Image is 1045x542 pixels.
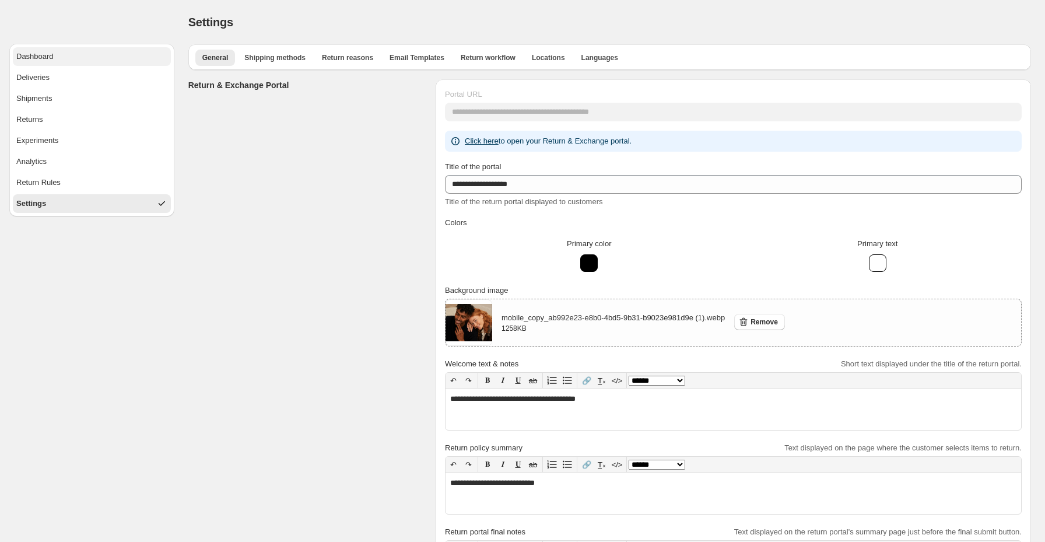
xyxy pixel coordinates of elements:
[13,194,171,213] button: Settings
[502,324,725,333] p: 1258 KB
[16,93,52,104] div: Shipments
[446,457,461,472] button: ↶
[445,527,525,536] span: Return portal final notes
[609,457,625,472] button: </>
[594,373,609,388] button: T̲ₓ
[13,47,171,66] button: Dashboard
[445,286,508,295] span: Background image
[579,457,594,472] button: 🔗
[16,72,50,83] div: Deliveries
[857,239,897,248] span: Primary text
[16,135,58,146] div: Experiments
[445,162,501,171] span: Title of the portal
[461,457,476,472] button: ↷
[532,53,565,62] span: Locations
[465,137,632,145] span: to open your Return & Exchange portal.
[609,373,625,388] button: </>
[480,373,495,388] button: 𝐁
[13,152,171,171] button: Analytics
[13,131,171,150] button: Experiments
[188,16,233,29] span: Settings
[16,156,47,167] div: Analytics
[390,53,444,62] span: Email Templates
[594,457,609,472] button: T̲ₓ
[525,457,541,472] button: ab
[480,457,495,472] button: 𝐁
[495,373,510,388] button: 𝑰
[516,460,521,468] span: 𝐔
[244,53,306,62] span: Shipping methods
[567,239,612,248] span: Primary color
[322,53,373,62] span: Return reasons
[529,460,537,469] s: ab
[734,314,785,330] button: Remove
[841,359,1022,368] span: Short text displayed under the title of the return portal.
[461,53,516,62] span: Return workflow
[13,173,171,192] button: Return Rules
[16,198,46,209] div: Settings
[560,373,575,388] button: Bullet list
[510,373,525,388] button: 𝐔
[461,373,476,388] button: ↷
[16,51,54,62] div: Dashboard
[13,68,171,87] button: Deliveries
[529,376,537,385] s: ab
[446,373,461,388] button: ↶
[16,177,61,188] div: Return Rules
[581,53,618,62] span: Languages
[525,373,541,388] button: ab
[751,317,778,327] span: Remove
[560,457,575,472] button: Bullet list
[445,359,518,368] span: Welcome text & notes
[445,90,482,99] span: Portal URL
[545,373,560,388] button: Numbered list
[16,114,43,125] div: Returns
[202,53,229,62] span: General
[188,79,426,91] h3: Return & Exchange Portal
[784,443,1022,452] span: Text displayed on the page where the customer selects items to return.
[465,137,499,145] a: Click here
[445,218,467,227] span: Colors
[445,443,522,452] span: Return policy summary
[734,527,1022,536] span: Text displayed on the return portal's summary page just before the final submit button.
[13,110,171,129] button: Returns
[510,457,525,472] button: 𝐔
[502,312,725,333] div: mobile_copy_ab992e23-e8b0-4bd5-9b31-b9023e981d9e (1).webp
[445,197,602,206] span: Title of the return portal displayed to customers
[579,373,594,388] button: 🔗
[516,376,521,384] span: 𝐔
[13,89,171,108] button: Shipments
[495,457,510,472] button: 𝑰
[545,457,560,472] button: Numbered list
